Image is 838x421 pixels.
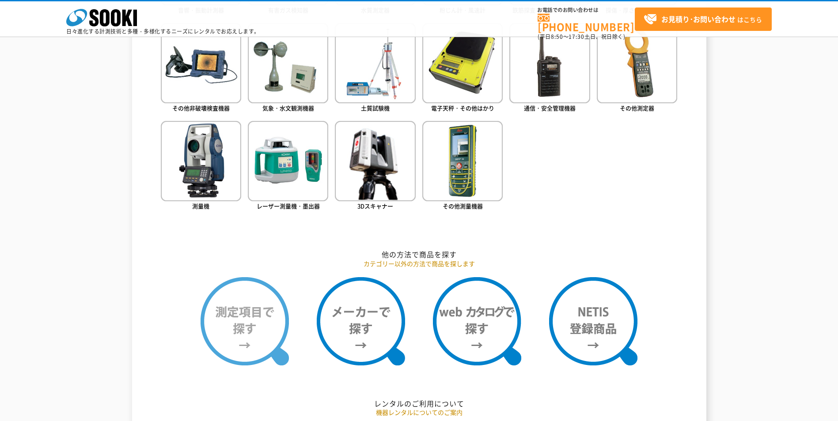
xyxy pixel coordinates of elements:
[422,23,503,114] a: 電子天秤・その他はかり
[161,121,241,212] a: 測量機
[248,23,328,114] a: 気象・水文観測機器
[443,202,483,210] span: その他測量機器
[551,33,563,41] span: 8:50
[201,277,289,365] img: 測定項目で探す
[422,121,503,201] img: その他測量機器
[509,23,590,103] img: 通信・安全管理機器
[620,104,654,112] span: その他測定器
[161,250,678,259] h2: 他の方法で商品を探す
[635,8,772,31] a: お見積り･お問い合わせはこちら
[161,408,678,417] p: 機器レンタルについてのご案内
[161,23,241,114] a: その他非破壊検査機器
[433,277,521,365] img: webカタログで探す
[597,23,677,114] a: その他測定器
[161,23,241,103] img: その他非破壊検査機器
[644,13,762,26] span: はこちら
[597,23,677,103] img: その他測定器
[66,29,260,34] p: 日々進化する計測技術と多種・多様化するニーズにレンタルでお応えします。
[161,121,241,201] img: 測量機
[569,33,584,41] span: 17:30
[317,277,405,365] img: メーカーで探す
[172,104,230,112] span: その他非破壊検査機器
[357,202,393,210] span: 3Dスキャナー
[538,33,625,41] span: (平日 ～ 土日、祝日除く)
[422,121,503,212] a: その他測量機器
[257,202,320,210] span: レーザー測量機・墨出器
[335,23,415,114] a: 土質試験機
[335,23,415,103] img: 土質試験機
[161,259,678,268] p: カテゴリー以外の方法で商品を探します
[361,104,390,112] span: 土質試験機
[248,23,328,103] img: 気象・水文観測機器
[538,14,635,32] a: [PHONE_NUMBER]
[262,104,314,112] span: 気象・水文観測機器
[549,277,637,365] img: NETIS登録商品
[192,202,209,210] span: 測量機
[335,121,415,212] a: 3Dスキャナー
[524,104,576,112] span: 通信・安全管理機器
[335,121,415,201] img: 3Dスキャナー
[161,399,678,408] h2: レンタルのご利用について
[248,121,328,212] a: レーザー測量機・墨出器
[248,121,328,201] img: レーザー測量機・墨出器
[509,23,590,114] a: 通信・安全管理機器
[538,8,635,13] span: お電話でのお問い合わせは
[422,23,503,103] img: 電子天秤・その他はかり
[661,14,736,24] strong: お見積り･お問い合わせ
[431,104,494,112] span: 電子天秤・その他はかり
